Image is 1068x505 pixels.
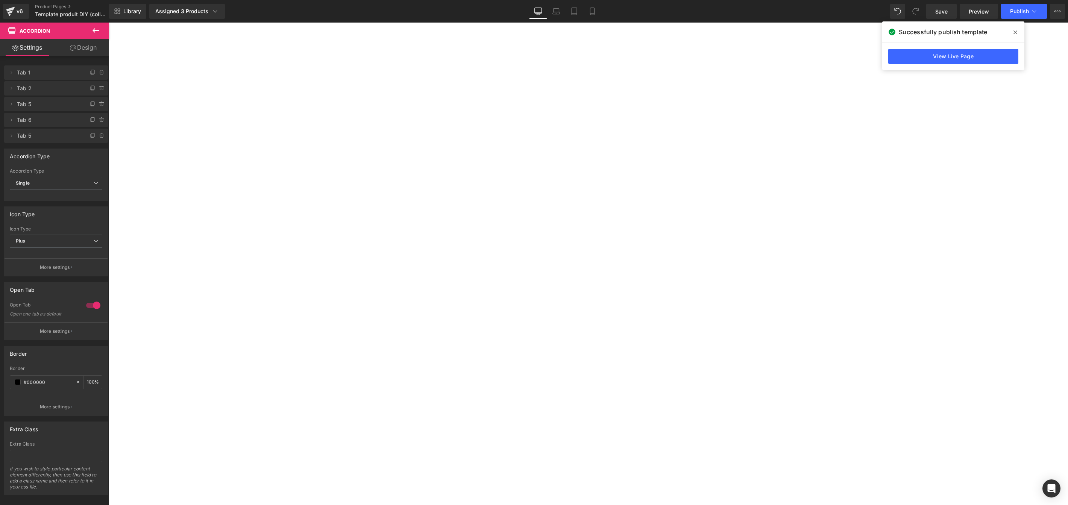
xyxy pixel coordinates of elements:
[40,403,70,410] p: More settings
[84,376,102,389] div: %
[529,4,547,19] a: Desktop
[960,4,998,19] a: Preview
[17,81,80,96] span: Tab 2
[17,113,80,127] span: Tab 6
[888,49,1018,64] a: View Live Page
[10,346,27,357] div: Border
[969,8,989,15] span: Preview
[35,4,121,10] a: Product Pages
[155,8,219,15] div: Assigned 3 Products
[17,65,80,80] span: Tab 1
[10,207,35,217] div: Icon Type
[10,441,102,447] div: Extra Class
[547,4,565,19] a: Laptop
[109,4,146,19] a: New Library
[17,129,80,143] span: Tab 5
[10,422,38,432] div: Extra Class
[565,4,583,19] a: Tablet
[17,97,80,111] span: Tab 5
[16,238,26,244] b: Plus
[1010,8,1029,14] span: Publish
[123,8,141,15] span: Library
[899,27,987,36] span: Successfully publish template
[5,258,108,276] button: More settings
[1050,4,1065,19] button: More
[3,4,29,19] a: v6
[935,8,948,15] span: Save
[10,149,50,159] div: Accordion Type
[56,39,111,56] a: Design
[10,302,79,310] div: Open Tab
[16,180,30,186] b: Single
[1001,4,1047,19] button: Publish
[10,366,102,371] div: Border
[583,4,601,19] a: Mobile
[40,328,70,335] p: More settings
[5,322,108,340] button: More settings
[1042,479,1060,497] div: Open Intercom Messenger
[24,378,72,386] input: Color
[908,4,923,19] button: Redo
[15,6,24,16] div: v6
[40,264,70,271] p: More settings
[10,466,102,495] div: If you wish to style particular content element differently, then use this field to add a class n...
[890,4,905,19] button: Undo
[35,11,107,17] span: Template produit DIY (collection à monter)- en L
[10,168,102,174] div: Accordion Type
[10,282,35,293] div: Open Tab
[10,226,102,232] div: Icon Type
[20,28,50,34] span: Accordion
[10,311,77,317] div: Open one tab as default
[5,398,108,416] button: More settings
